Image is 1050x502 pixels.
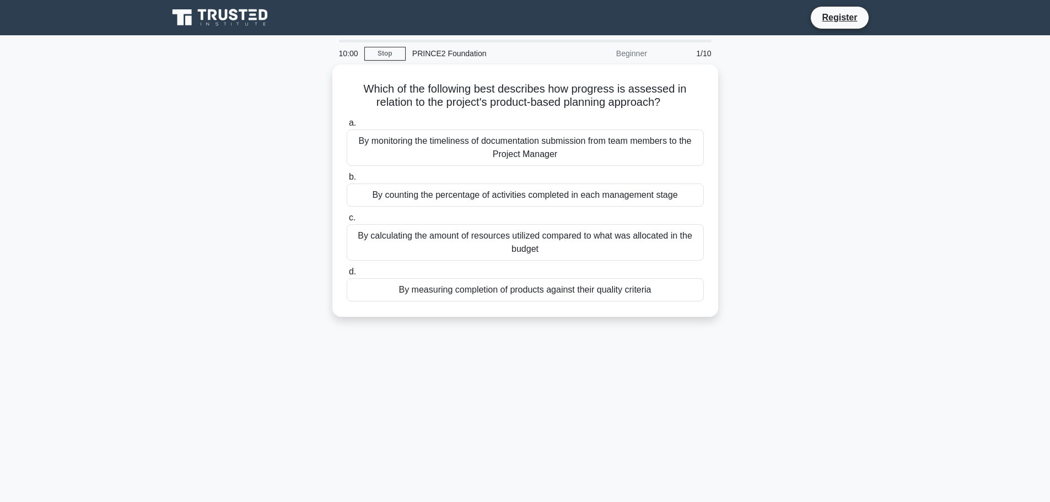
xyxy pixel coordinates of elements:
[347,278,704,301] div: By measuring completion of products against their quality criteria
[349,267,356,276] span: d.
[815,10,864,24] a: Register
[406,42,557,64] div: PRINCE2 Foundation
[364,47,406,61] a: Stop
[347,129,704,166] div: By monitoring the timeliness of documentation submission from team members to the Project Manager
[654,42,718,64] div: 1/10
[347,183,704,207] div: By counting the percentage of activities completed in each management stage
[349,213,356,222] span: c.
[557,42,654,64] div: Beginner
[332,42,364,64] div: 10:00
[346,82,705,110] h5: Which of the following best describes how progress is assessed in relation to the project's produ...
[349,118,356,127] span: a.
[349,172,356,181] span: b.
[347,224,704,261] div: By calculating the amount of resources utilized compared to what was allocated in the budget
